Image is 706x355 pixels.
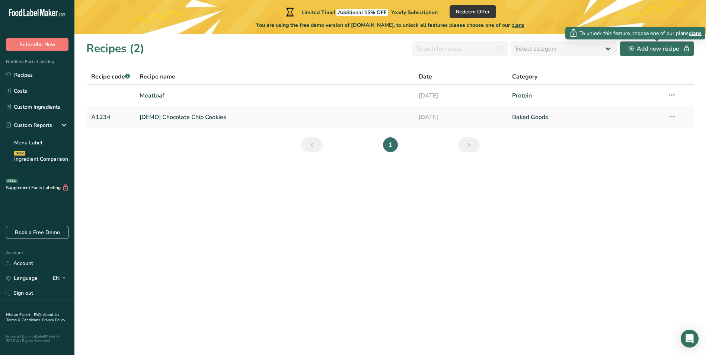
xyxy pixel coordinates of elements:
a: [DATE] [419,109,503,125]
span: Date [419,72,432,81]
span: plans [689,29,702,37]
span: Recipe code [91,73,130,81]
span: Redeem Offer [456,8,490,16]
span: Additional 15% OFF [336,9,388,16]
a: Privacy Policy [42,317,65,323]
div: BETA [6,179,17,183]
span: plans [511,22,524,29]
span: Subscribe Now [19,41,55,48]
input: Search for recipe [412,41,508,56]
div: Custom Reports [6,121,52,129]
a: Next page [458,137,480,152]
div: Add new recipe [629,44,685,53]
a: Terms & Conditions . [6,317,42,323]
span: Recipe name [140,72,175,81]
div: NEW [14,151,25,156]
a: A1234 [91,109,131,125]
a: Protein [512,88,658,103]
button: Subscribe Now [6,38,68,51]
span: To unlock this feature, choose one of our plans [579,29,689,37]
a: Book a Free Demo [6,226,68,239]
a: Baked Goods [512,109,658,125]
a: Hire an Expert . [6,312,32,317]
a: [DEMO] Chocolate Chip Cookies [140,109,410,125]
button: Redeem Offer [450,5,496,18]
a: About Us . [6,312,59,323]
a: Language [6,272,38,285]
div: Open Intercom Messenger [681,330,699,348]
span: You are using the free demo version of [DOMAIN_NAME], to unlock all features please choose one of... [256,21,524,29]
a: [DATE] [419,88,503,103]
div: Powered By FoodLabelMaker © 2025 All Rights Reserved [6,334,68,343]
a: FAQ . [34,312,43,317]
h1: Recipes (2) [86,40,144,57]
button: Add new recipe [620,41,694,56]
div: EN [53,274,68,283]
div: Limited Time! [284,7,438,16]
span: Category [512,72,537,81]
span: Yearly Subscription [391,9,438,16]
a: Previous page [301,137,323,152]
a: Meatloaf [140,88,410,103]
